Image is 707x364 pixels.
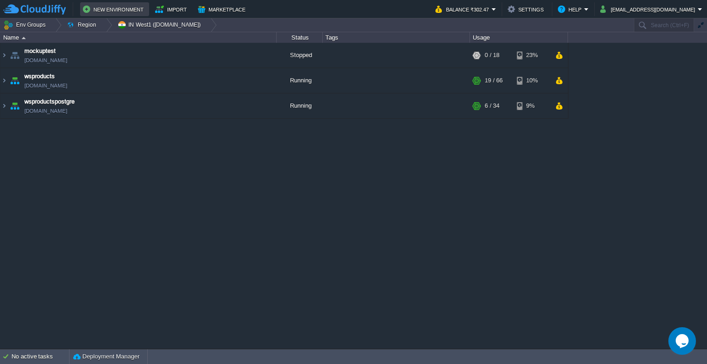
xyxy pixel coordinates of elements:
[470,32,568,43] div: Usage
[600,4,698,15] button: [EMAIL_ADDRESS][DOMAIN_NAME]
[12,349,69,364] div: No active tasks
[517,68,547,93] div: 10%
[508,4,546,15] button: Settings
[668,327,698,355] iframe: chat widget
[517,93,547,118] div: 9%
[117,18,204,31] button: IN West1 ([DOMAIN_NAME])
[198,4,248,15] button: Marketplace
[8,43,21,68] img: AMDAwAAAACH5BAEAAAAALAAAAAABAAEAAAICRAEAOw==
[24,97,75,106] a: wsproductspostgre
[485,93,499,118] div: 6 / 34
[517,43,547,68] div: 23%
[277,93,323,118] div: Running
[0,68,8,93] img: AMDAwAAAACH5BAEAAAAALAAAAAABAAEAAAICRAEAOw==
[8,68,21,93] img: AMDAwAAAACH5BAEAAAAALAAAAAABAAEAAAICRAEAOw==
[277,68,323,93] div: Running
[0,93,8,118] img: AMDAwAAAACH5BAEAAAAALAAAAAABAAEAAAICRAEAOw==
[24,56,67,65] a: [DOMAIN_NAME]
[67,18,99,31] button: Region
[277,43,323,68] div: Stopped
[485,43,499,68] div: 0 / 18
[323,32,469,43] div: Tags
[1,32,276,43] div: Name
[24,46,56,56] a: mockuptest
[73,352,139,361] button: Deployment Manager
[485,68,503,93] div: 19 / 66
[24,81,67,90] a: [DOMAIN_NAME]
[24,106,67,116] a: [DOMAIN_NAME]
[24,72,55,81] a: wsproducts
[277,32,322,43] div: Status
[3,4,66,15] img: CloudJiffy
[83,4,146,15] button: New Environment
[435,4,492,15] button: Balance ₹302.47
[22,37,26,39] img: AMDAwAAAACH5BAEAAAAALAAAAAABAAEAAAICRAEAOw==
[3,18,49,31] button: Env Groups
[558,4,584,15] button: Help
[0,43,8,68] img: AMDAwAAAACH5BAEAAAAALAAAAAABAAEAAAICRAEAOw==
[155,4,190,15] button: Import
[8,93,21,118] img: AMDAwAAAACH5BAEAAAAALAAAAAABAAEAAAICRAEAOw==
